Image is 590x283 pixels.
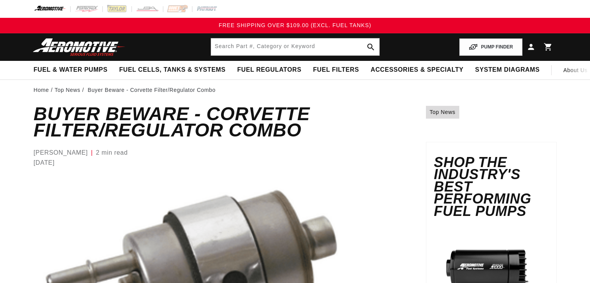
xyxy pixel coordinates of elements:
[237,66,301,74] span: Fuel Regulators
[459,38,522,56] button: PUMP FINDER
[211,38,379,55] input: Search by Part Number, Category or Keyword
[563,67,587,73] span: About Us
[426,106,459,118] a: Top News
[475,66,540,74] span: System Diagrams
[31,38,128,56] img: Aeromotive
[34,148,88,158] span: [PERSON_NAME]
[55,86,80,94] a: Top News
[34,66,108,74] span: Fuel & Water Pumps
[307,61,365,79] summary: Fuel Filters
[365,61,469,79] summary: Accessories & Specialty
[469,61,545,79] summary: System Diagrams
[434,156,548,217] h3: Shop the Industry's Best Performing Fuel Pumps
[88,86,216,94] li: Buyer Beware - Corvette Filter/Regulator Combo
[371,66,464,74] span: Accessories & Specialty
[113,61,231,79] summary: Fuel Cells, Tanks & Systems
[28,61,114,79] summary: Fuel & Water Pumps
[362,38,379,55] button: search button
[34,158,55,168] time: [DATE]
[34,86,557,94] nav: breadcrumbs
[96,148,128,158] span: 2 min read
[34,86,49,94] a: Home
[231,61,307,79] summary: Fuel Regulators
[313,66,359,74] span: Fuel Filters
[34,106,344,138] h1: Buyer Beware - Corvette Filter/Regulator Combo
[119,66,225,74] span: Fuel Cells, Tanks & Systems
[219,22,371,28] span: FREE SHIPPING OVER $109.00 (EXCL. FUEL TANKS)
